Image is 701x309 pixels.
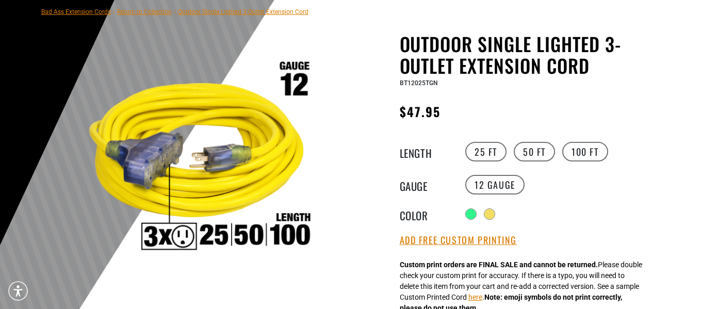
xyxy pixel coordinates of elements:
[465,142,507,161] label: 25 FT
[465,175,525,194] label: 12 Gauge
[400,145,451,158] legend: Length
[174,8,176,15] span: ›
[514,142,555,161] label: 50 FT
[400,33,653,76] h1: Outdoor Single Lighted 3-Outlet Extension Cord
[41,8,111,15] a: Bad Ass Extension Cords
[400,207,451,221] legend: Color
[400,235,517,246] button: Add Free Custom Printing
[468,292,482,303] button: here
[178,8,308,15] span: Outdoor Single Lighted 3-Outlet Extension Cord
[113,8,115,15] span: ›
[400,261,598,269] strong: Custom print orders are FINAL SALE and cannot be returned.
[117,8,172,15] a: Return to Collection
[562,142,608,161] label: 100 FT
[400,178,451,191] legend: Gauge
[41,5,308,18] nav: breadcrumbs
[400,79,438,87] span: BT12025TGN
[400,102,441,121] span: $47.95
